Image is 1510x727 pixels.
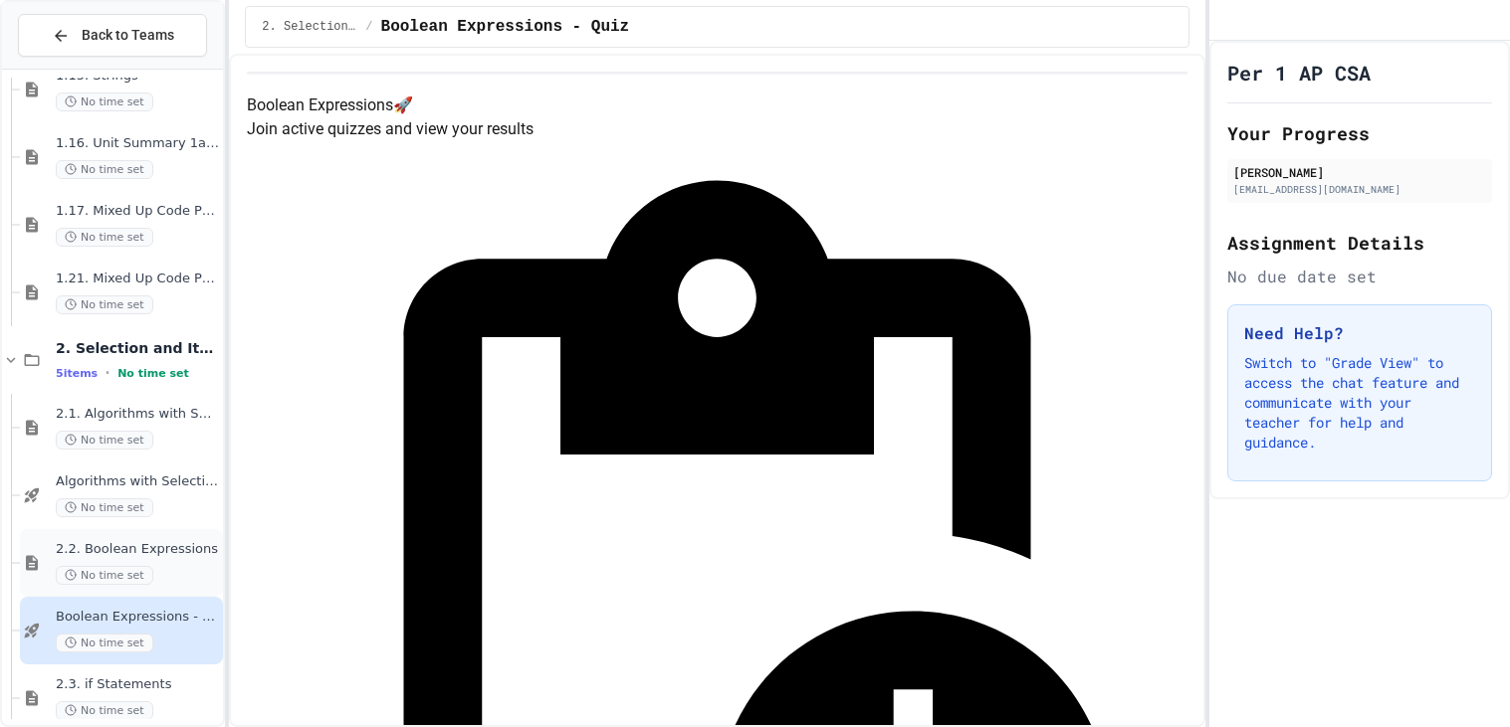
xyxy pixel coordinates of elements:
div: No due date set [1227,265,1492,288]
span: 2. Selection and Iteration [56,339,219,357]
div: [PERSON_NAME] [1233,163,1486,181]
h2: Assignment Details [1227,229,1492,257]
span: No time set [56,295,153,314]
span: No time set [117,367,189,380]
span: Algorithms with Selection and Repetition - Topic 2.1 [56,473,219,490]
span: No time set [56,160,153,179]
span: No time set [56,498,153,517]
p: Switch to "Grade View" to access the chat feature and communicate with your teacher for help and ... [1244,353,1475,453]
span: 1.21. Mixed Up Code Practice 1b (1.7-1.15) [56,271,219,287]
h4: Boolean Expressions 🚀 [247,93,1187,117]
span: Back to Teams [82,25,174,46]
span: Boolean Expressions - Quiz [381,15,630,39]
div: [EMAIL_ADDRESS][DOMAIN_NAME] [1233,182,1486,197]
span: No time set [56,431,153,450]
span: 2. Selection and Iteration [262,19,357,35]
h3: Need Help? [1244,321,1475,345]
span: 2.2. Boolean Expressions [56,541,219,558]
button: Back to Teams [18,14,207,57]
span: 1.17. Mixed Up Code Practice 1.1-1.6 [56,203,219,220]
span: No time set [56,701,153,720]
span: 2.3. if Statements [56,676,219,693]
span: • [106,365,109,381]
span: No time set [56,634,153,652]
span: 1.16. Unit Summary 1a (1.1-1.6) [56,135,219,152]
span: / [365,19,372,35]
span: No time set [56,228,153,247]
span: No time set [56,566,153,585]
span: Boolean Expressions - Quiz [56,609,219,626]
h2: Your Progress [1227,119,1492,147]
span: 2.1. Algorithms with Selection and Repetition [56,406,219,423]
span: No time set [56,92,153,111]
h1: Per 1 AP CSA [1227,59,1371,87]
span: 5 items [56,367,98,380]
p: Join active quizzes and view your results [247,117,1187,141]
